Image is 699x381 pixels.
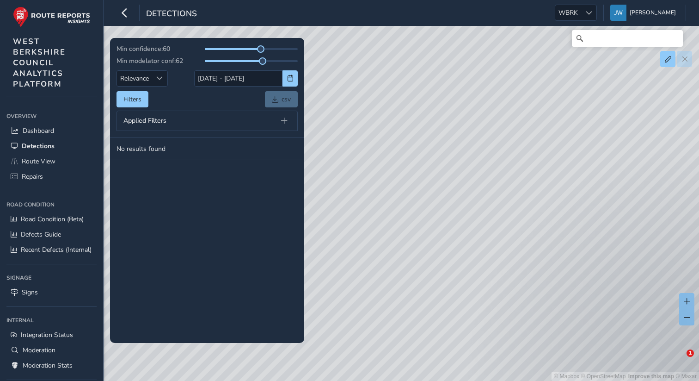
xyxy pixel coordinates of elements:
span: WBRK [555,5,581,20]
span: Detections [22,142,55,150]
span: WEST BERKSHIRE COUNCIL ANALYTICS PLATFORM [13,36,66,89]
div: Internal [6,313,97,327]
a: Repairs [6,169,97,184]
span: 60 [163,44,170,53]
span: Moderation [23,346,55,355]
span: Recent Defects (Internal) [21,245,92,254]
span: Road Condition (Beta) [21,215,84,224]
span: 62 [176,56,183,65]
span: [PERSON_NAME] [630,5,676,21]
input: Search [572,30,683,47]
span: Integration Status [21,331,73,339]
button: [PERSON_NAME] [610,5,679,21]
span: Min confidence: [116,44,163,53]
div: Signage [6,271,97,285]
span: Route View [22,157,55,166]
a: Route View [6,154,97,169]
button: Filters [116,91,148,107]
a: Integration Status [6,327,97,343]
span: Applied Filters [123,118,166,124]
div: Overview [6,109,97,123]
img: rr logo [13,6,90,27]
span: Repairs [22,172,43,181]
a: Road Condition (Beta) [6,212,97,227]
img: diamond-layout [610,5,626,21]
div: Road Condition [6,198,97,212]
a: Moderation [6,343,97,358]
a: csv [265,91,298,107]
span: Moderation Stats [23,361,73,370]
iframe: Intercom live chat [668,350,690,372]
span: Signs [22,288,38,297]
span: 1 [687,350,694,357]
a: Moderation Stats [6,358,97,373]
a: Detections [6,138,97,154]
span: Min modelator conf: [116,56,176,65]
div: Sort by Date [152,71,167,86]
a: Signs [6,285,97,300]
a: Dashboard [6,123,97,138]
span: Detections [146,8,197,21]
a: Recent Defects (Internal) [6,242,97,257]
span: Dashboard [23,126,54,135]
span: Defects Guide [21,230,61,239]
span: Relevance [117,71,152,86]
a: Defects Guide [6,227,97,242]
td: No results found [110,138,304,160]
